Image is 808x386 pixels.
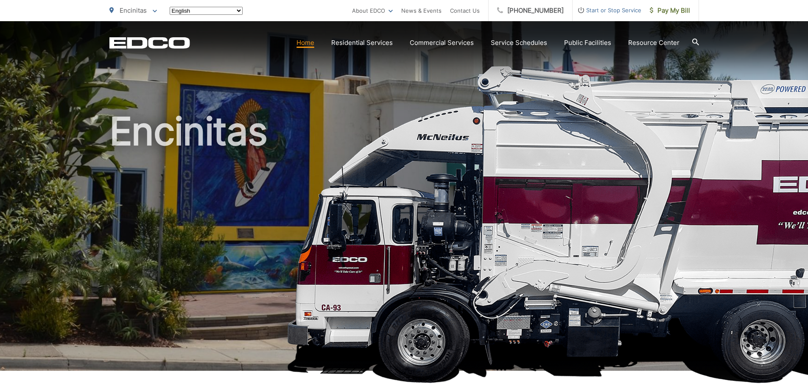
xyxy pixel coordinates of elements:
[450,6,480,16] a: Contact Us
[410,38,474,48] a: Commercial Services
[109,110,699,378] h1: Encinitas
[628,38,679,48] a: Resource Center
[170,7,243,15] select: Select a language
[401,6,442,16] a: News & Events
[296,38,314,48] a: Home
[352,6,393,16] a: About EDCO
[650,6,690,16] span: Pay My Bill
[120,6,147,14] span: Encinitas
[564,38,611,48] a: Public Facilities
[491,38,547,48] a: Service Schedules
[331,38,393,48] a: Residential Services
[109,37,190,49] a: EDCD logo. Return to the homepage.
